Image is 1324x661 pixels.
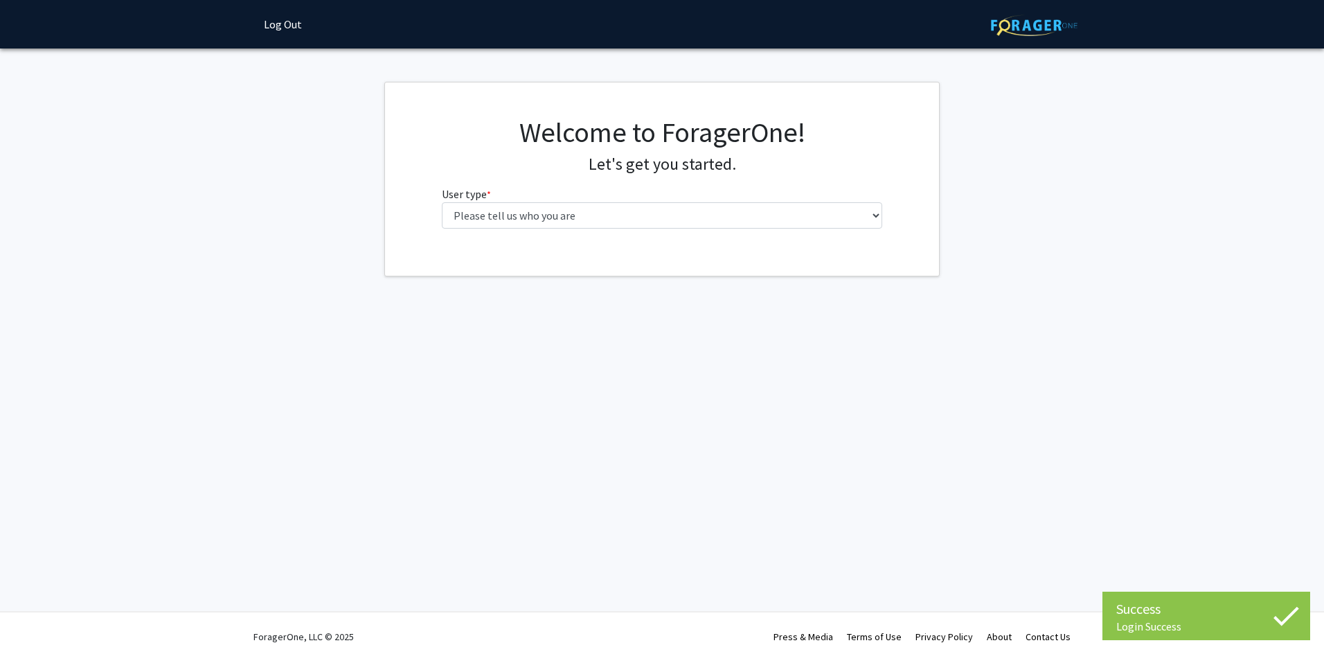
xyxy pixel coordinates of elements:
[1116,599,1296,619] div: Success
[442,116,883,149] h1: Welcome to ForagerOne!
[1026,631,1071,643] a: Contact Us
[442,186,491,202] label: User type
[253,612,354,661] div: ForagerOne, LLC © 2025
[991,15,1077,36] img: ForagerOne Logo
[1116,619,1296,633] div: Login Success
[847,631,902,643] a: Terms of Use
[915,631,973,643] a: Privacy Policy
[442,155,883,175] h4: Let's get you started.
[773,631,833,643] a: Press & Media
[987,631,1012,643] a: About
